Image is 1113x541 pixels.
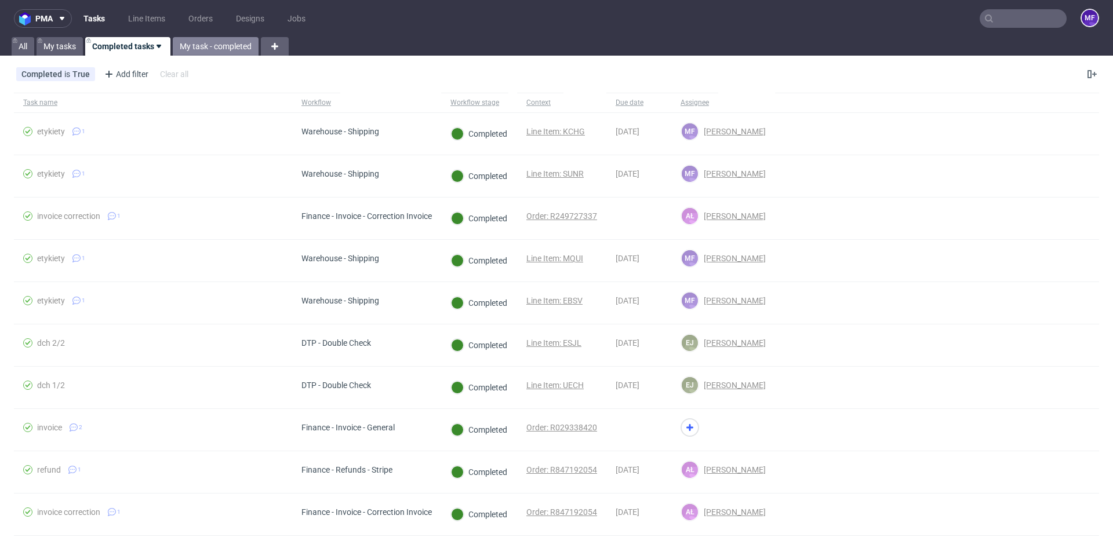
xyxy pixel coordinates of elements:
[450,98,499,107] div: Workflow stage
[301,507,432,517] div: Finance - Invoice - Correction Invoice
[526,465,597,474] a: Order: R847192054
[77,9,112,28] a: Tasks
[19,12,35,25] img: logo
[681,98,709,107] div: Assignee
[79,423,82,432] span: 2
[35,14,53,23] span: pma
[37,507,100,517] div: invoice correction
[37,465,61,474] div: refund
[526,127,585,136] a: Line Item: KCHG
[451,508,507,521] div: Completed
[699,254,766,263] span: [PERSON_NAME]
[616,296,639,305] span: [DATE]
[21,70,64,79] span: Completed
[82,169,85,178] span: 1
[229,9,271,28] a: Designs
[85,37,170,56] a: Completed tasks
[117,507,121,517] span: 1
[526,254,583,263] a: Line Item: MQUI
[100,65,151,83] div: Add filter
[682,250,698,266] figcaption: MF
[616,98,662,108] span: Due date
[37,169,65,178] div: etykiety
[699,127,766,136] span: [PERSON_NAME]
[301,127,379,136] div: Warehouse - Shipping
[526,211,597,221] a: Order: R249727337
[682,335,698,351] figcaption: EJ
[616,381,639,390] span: [DATE]
[616,127,639,136] span: [DATE]
[699,211,766,221] span: [PERSON_NAME]
[14,9,72,28] button: pma
[82,296,85,305] span: 1
[301,98,331,107] div: Workflow
[451,127,507,140] div: Completed
[117,211,121,221] span: 1
[451,254,507,267] div: Completed
[451,297,507,309] div: Completed
[23,98,283,108] span: Task name
[37,423,62,432] div: invoice
[64,70,72,79] span: is
[451,170,507,182] div: Completed
[699,507,766,517] span: [PERSON_NAME]
[37,254,65,263] div: etykiety
[451,466,507,478] div: Completed
[301,338,371,348] div: DTP - Double Check
[699,296,766,305] span: [PERSON_NAME]
[616,254,639,263] span: [DATE]
[451,212,507,225] div: Completed
[682,166,698,182] figcaption: MF
[121,9,172,28] a: Line Items
[12,37,34,56] a: All
[682,208,698,224] figcaption: AŁ
[301,211,432,221] div: Finance - Invoice - Correction Invoice
[301,423,395,432] div: Finance - Invoice - General
[616,465,639,474] span: [DATE]
[37,211,100,221] div: invoice correction
[37,296,65,305] div: etykiety
[301,296,379,305] div: Warehouse - Shipping
[699,338,766,348] span: [PERSON_NAME]
[37,127,65,136] div: etykiety
[682,377,698,393] figcaption: EJ
[451,423,507,436] div: Completed
[682,293,698,309] figcaption: MF
[301,169,379,178] div: Warehouse - Shipping
[1082,10,1098,26] figcaption: MF
[301,254,379,263] div: Warehouse - Shipping
[82,127,85,136] span: 1
[699,381,766,390] span: [PERSON_NAME]
[173,37,259,56] a: My task - completed
[682,462,698,478] figcaption: AŁ
[37,381,65,390] div: dch 1/2
[616,507,639,517] span: [DATE]
[699,169,766,178] span: [PERSON_NAME]
[37,37,83,56] a: My tasks
[158,66,191,82] div: Clear all
[682,123,698,140] figcaption: MF
[301,381,371,390] div: DTP - Double Check
[526,338,581,348] a: Line Item: ESJL
[699,465,766,474] span: [PERSON_NAME]
[72,70,90,79] div: True
[616,169,639,178] span: [DATE]
[82,254,85,263] span: 1
[78,465,81,474] span: 1
[181,9,220,28] a: Orders
[526,98,554,107] div: Context
[451,381,507,394] div: Completed
[526,381,584,390] a: Line Item: UECH
[526,423,597,432] a: Order: R029338420
[526,169,584,178] a: Line Item: SUNR
[37,338,65,348] div: dch 2/2
[526,296,583,305] a: Line Item: EBSV
[281,9,312,28] a: Jobs
[451,339,507,352] div: Completed
[526,507,597,517] a: Order: R847192054
[616,338,639,348] span: [DATE]
[682,504,698,520] figcaption: AŁ
[301,465,392,474] div: Finance - Refunds - Stripe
